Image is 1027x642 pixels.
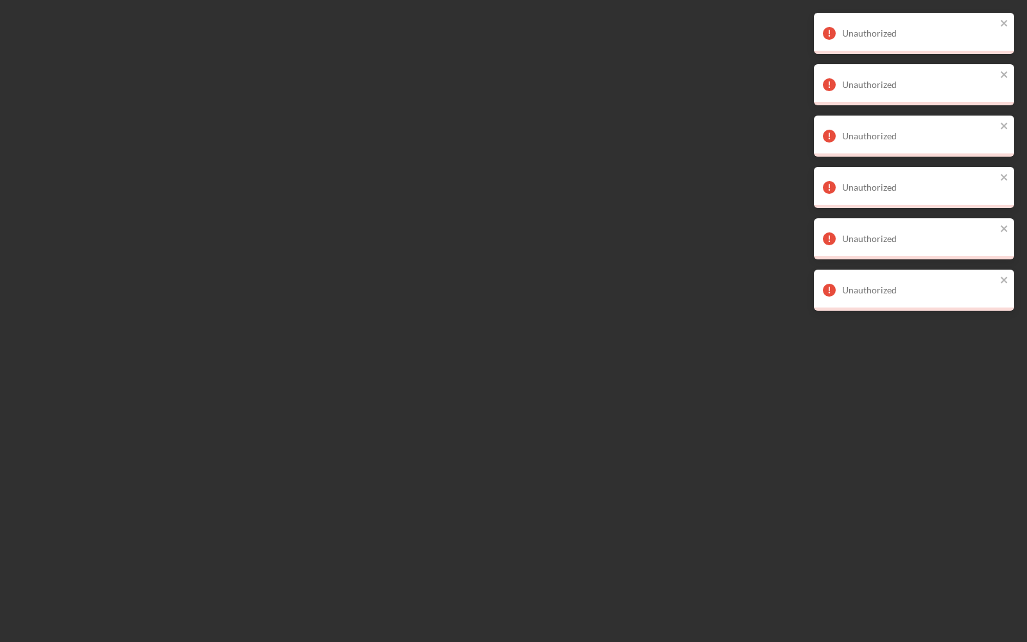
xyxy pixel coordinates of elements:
div: Unauthorized [842,234,996,244]
button: close [1000,69,1009,82]
button: close [1000,275,1009,287]
button: close [1000,223,1009,236]
button: close [1000,18,1009,30]
div: Unauthorized [842,28,996,39]
div: Unauthorized [842,80,996,90]
div: Unauthorized [842,285,996,295]
button: close [1000,121,1009,133]
div: Unauthorized [842,131,996,141]
div: Unauthorized [842,182,996,193]
button: close [1000,172,1009,184]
